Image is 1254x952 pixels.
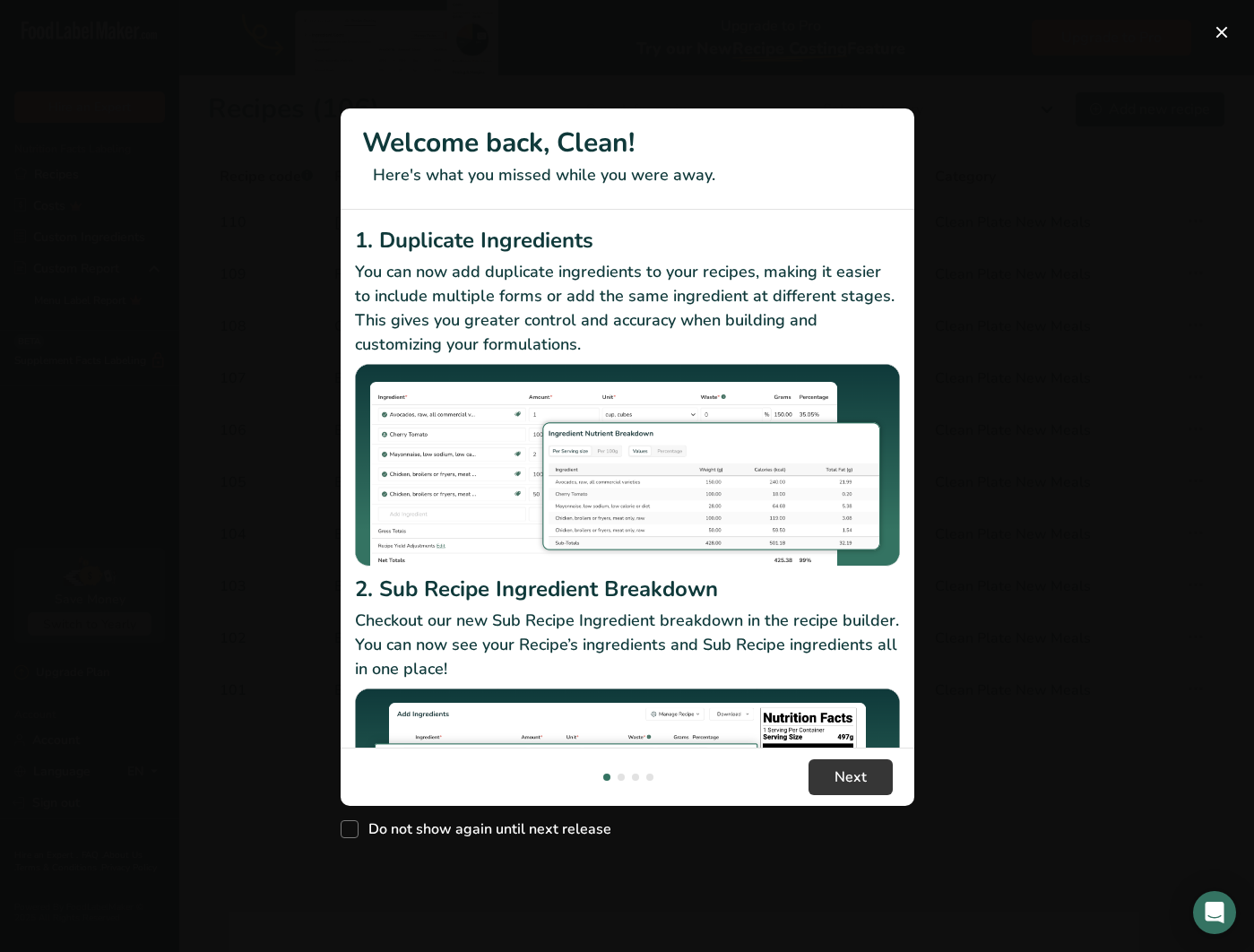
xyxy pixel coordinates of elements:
[355,260,900,357] p: You can now add duplicate ingredients to your recipes, making it easier to include multiple forms...
[809,759,893,795] button: Next
[362,163,893,187] p: Here's what you missed while you were away.
[355,609,900,681] p: Checkout our new Sub Recipe Ingredient breakdown in the recipe builder. You can now see your Reci...
[355,364,900,567] img: Duplicate Ingredients
[355,688,900,892] img: Sub Recipe Ingredient Breakdown
[359,820,611,838] span: Do not show again until next release
[835,766,867,788] span: Next
[362,123,893,163] h1: Welcome back, Clean!
[1193,891,1236,934] div: Open Intercom Messenger
[355,573,900,605] h2: 2. Sub Recipe Ingredient Breakdown
[355,224,900,256] h2: 1. Duplicate Ingredients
